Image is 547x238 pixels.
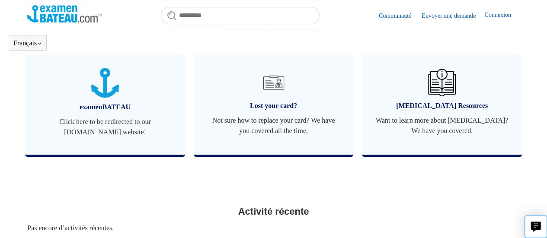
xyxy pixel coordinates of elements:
[484,10,519,21] a: Connexion
[27,5,102,22] img: Page d’accueil du Centre d’aide Examen Bateau
[422,11,484,20] a: Envoyer une demande
[13,39,42,47] button: Français
[38,102,172,112] span: examenBATEAU
[91,68,119,98] img: 01JTNN85WSQ5FQ6HNXPDSZ7SRA
[379,11,420,20] a: Communauté
[25,51,185,155] a: examenBATEAU Click here to be redirected to our [DOMAIN_NAME] website!
[375,115,509,136] span: Want to learn more about [MEDICAL_DATA]? We have you covered.
[207,101,341,111] span: Lost your card?
[525,216,547,238] button: Live chat
[428,69,456,96] img: 01JHREV2E6NG3DHE8VTG8QH796
[27,204,520,219] h2: Activité récente
[27,223,520,233] div: Pas encore d’activités récentes.
[194,51,354,155] a: Lost your card? Not sure how to replace your card? We have you covered all the time.
[362,51,522,155] a: [MEDICAL_DATA] Resources Want to learn more about [MEDICAL_DATA]? We have you covered.
[161,7,320,24] input: Rechercher
[38,117,172,137] span: Click here to be redirected to our [DOMAIN_NAME] website!
[207,115,341,136] span: Not sure how to replace your card? We have you covered all the time.
[260,69,288,96] img: 01JRG6G4NA4NJ1BVG8MJM761YH
[375,101,509,111] span: [MEDICAL_DATA] Resources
